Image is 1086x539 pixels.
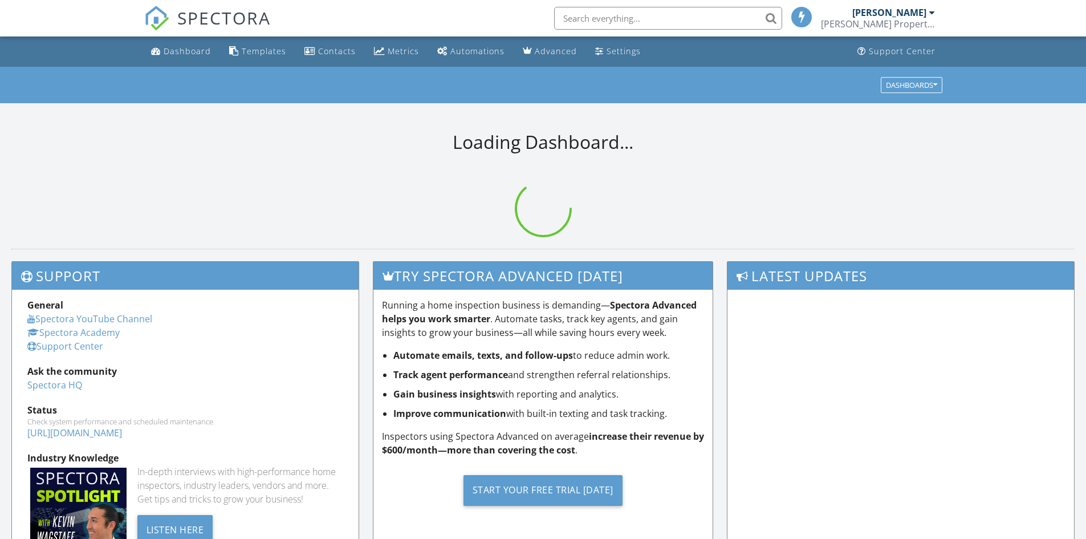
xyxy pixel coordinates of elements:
[450,46,505,56] div: Automations
[27,379,82,391] a: Spectora HQ
[164,46,211,56] div: Dashboard
[727,262,1074,290] h3: Latest Updates
[27,417,343,426] div: Check system performance and scheduled maintenance.
[382,430,704,456] strong: increase their revenue by $600/month—more than covering the cost
[393,387,705,401] li: with reporting and analytics.
[137,465,343,506] div: In-depth interviews with high-performance home inspectors, industry leaders, vendors and more. Ge...
[886,81,937,89] div: Dashboards
[225,41,291,62] a: Templates
[382,299,697,325] strong: Spectora Advanced helps you work smarter
[518,41,581,62] a: Advanced
[27,364,343,378] div: Ask the community
[147,41,215,62] a: Dashboard
[852,7,926,18] div: [PERSON_NAME]
[177,6,271,30] span: SPECTORA
[373,262,713,290] h3: Try spectora advanced [DATE]
[433,41,509,62] a: Automations (Basic)
[137,523,213,536] a: Listen Here
[463,475,623,506] div: Start Your Free Trial [DATE]
[242,46,286,56] div: Templates
[393,388,496,400] strong: Gain business insights
[369,41,424,62] a: Metrics
[554,7,782,30] input: Search everything...
[27,427,122,439] a: [URL][DOMAIN_NAME]
[27,451,343,465] div: Industry Knowledge
[388,46,419,56] div: Metrics
[393,349,573,362] strong: Automate emails, texts, and follow-ups
[853,41,940,62] a: Support Center
[27,313,152,325] a: Spectora YouTube Channel
[393,407,705,420] li: with built-in texting and task tracking.
[607,46,641,56] div: Settings
[27,340,103,352] a: Support Center
[535,46,577,56] div: Advanced
[300,41,360,62] a: Contacts
[144,15,271,39] a: SPECTORA
[393,407,506,420] strong: Improve communication
[869,46,935,56] div: Support Center
[591,41,645,62] a: Settings
[821,18,935,30] div: Bowman Property Inspections
[382,298,705,339] p: Running a home inspection business is demanding— . Automate tasks, track key agents, and gain ins...
[382,429,705,457] p: Inspectors using Spectora Advanced on average .
[393,368,508,381] strong: Track agent performance
[881,77,942,93] button: Dashboards
[27,403,343,417] div: Status
[27,326,120,339] a: Spectora Academy
[393,368,705,382] li: and strengthen referral relationships.
[144,6,169,31] img: The Best Home Inspection Software - Spectora
[12,262,359,290] h3: Support
[27,299,63,311] strong: General
[382,466,705,514] a: Start Your Free Trial [DATE]
[318,46,356,56] div: Contacts
[393,348,705,362] li: to reduce admin work.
